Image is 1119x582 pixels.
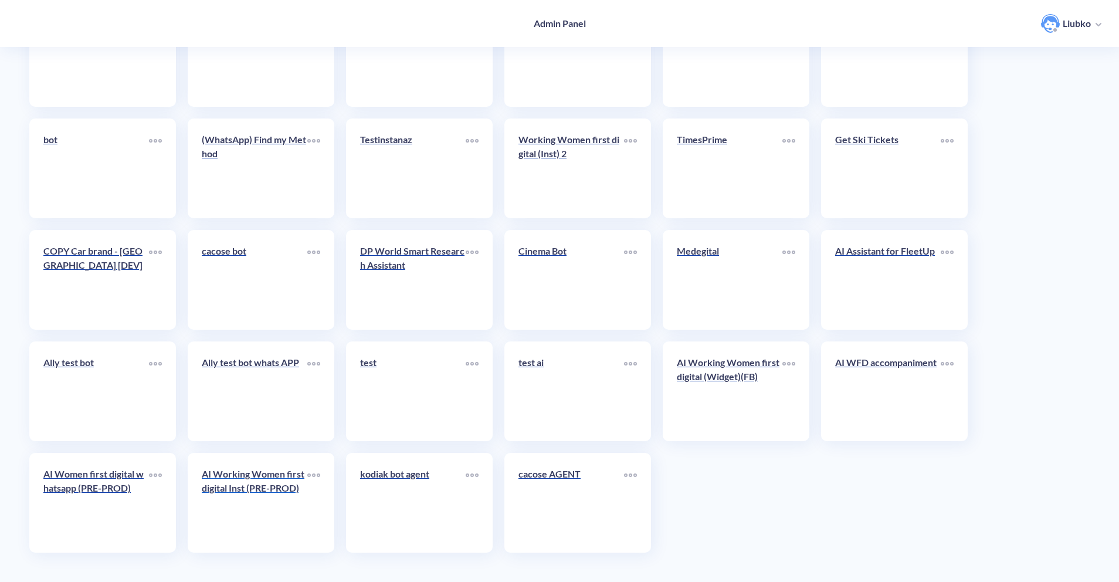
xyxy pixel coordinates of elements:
[43,356,149,427] a: Ally test bot
[677,356,782,384] p: AI Working Women first digital (Widget)(FB)
[202,467,307,495] p: AI Working Women first digital Inst (PRE-PROD)
[360,467,466,481] p: kodiak bot agent
[677,356,782,427] a: AI Working Women first digital (Widget)(FB)
[518,244,624,258] p: Cinema Bot
[360,356,466,427] a: test
[43,467,149,495] p: AI Women first digital whatsapp (PRE-PROD)
[1041,14,1060,33] img: user photo
[677,244,782,316] a: Medegital
[518,467,624,539] a: cacose AGENT
[534,18,586,29] h4: Admin Panel
[360,356,466,370] p: test
[43,244,149,272] p: COPY Car brand - [GEOGRAPHIC_DATA] [DEV]
[677,21,782,93] a: bot1
[835,356,941,427] a: AI WFD accompaniment
[360,21,466,93] a: COP28 AI Assistant
[43,133,149,204] a: bot
[202,467,307,539] a: AI Working Women first digital Inst (PRE-PROD)
[518,244,624,316] a: Cinema Bot
[518,133,624,161] p: Working Women first digital (Inst) 2
[202,356,307,427] a: Ally test bot whats APP
[43,244,149,316] a: COPY Car brand - [GEOGRAPHIC_DATA] [DEV]
[835,133,941,204] a: Get Ski Tickets
[835,21,941,93] a: Find my Method
[518,467,624,481] p: cacose AGENT
[202,244,307,258] p: cacose bot
[1035,13,1107,34] button: user photoLiubko
[360,467,466,539] a: kodiak bot agent
[677,244,782,258] p: Medegital
[43,133,149,147] p: bot
[360,133,466,147] p: Testinstanaz
[43,356,149,370] p: Ally test bot
[835,133,941,147] p: Get Ski Tickets
[360,244,466,316] a: DP World Smart Research Assistant
[835,244,941,316] a: AI Assistant for FleetUp
[360,133,466,204] a: Testinstanaz
[1063,17,1091,30] p: Liubko
[202,21,307,93] a: [DOMAIN_NAME]
[202,133,307,204] a: (WhatsApp) Find my Method
[518,133,624,204] a: Working Women first digital (Inst) 2
[835,244,941,258] p: AI Assistant for FleetUp
[518,356,624,370] p: test ai
[518,21,624,93] a: 1
[202,356,307,370] p: Ally test bot whats APP
[43,467,149,539] a: AI Women first digital whatsapp (PRE-PROD)
[518,356,624,427] a: test ai
[677,133,782,204] a: TimesPrime
[677,133,782,147] p: TimesPrime
[360,244,466,272] p: DP World Smart Research Assistant
[835,356,941,370] p: AI WFD accompaniment
[202,133,307,161] p: (WhatsApp) Find my Method
[43,21,149,93] a: Restaurant Test chatbot
[202,244,307,316] a: cacose bot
